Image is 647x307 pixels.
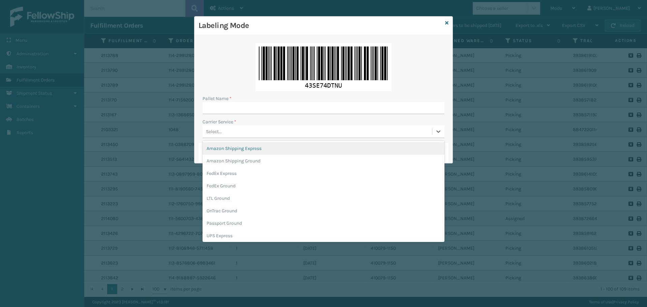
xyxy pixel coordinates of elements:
div: Amazon Shipping Express [203,142,444,155]
div: Select... [206,128,222,135]
div: FedEx Ground [203,180,444,192]
img: tdZPXwAAAAZJREFUAwDEc3uBT47XvQAAAABJRU5ErkJggg== [255,43,392,91]
div: OnTrac Ground [203,205,444,217]
h3: Labeling Mode [198,21,442,31]
label: Carrier Service [203,118,236,125]
div: UPS Express [203,229,444,242]
div: LTL Ground [203,192,444,205]
div: Passport Ground [203,217,444,229]
div: FedEx Express [203,167,444,180]
label: Pallet Name [203,95,232,102]
div: Amazon Shipping Ground [203,155,444,167]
